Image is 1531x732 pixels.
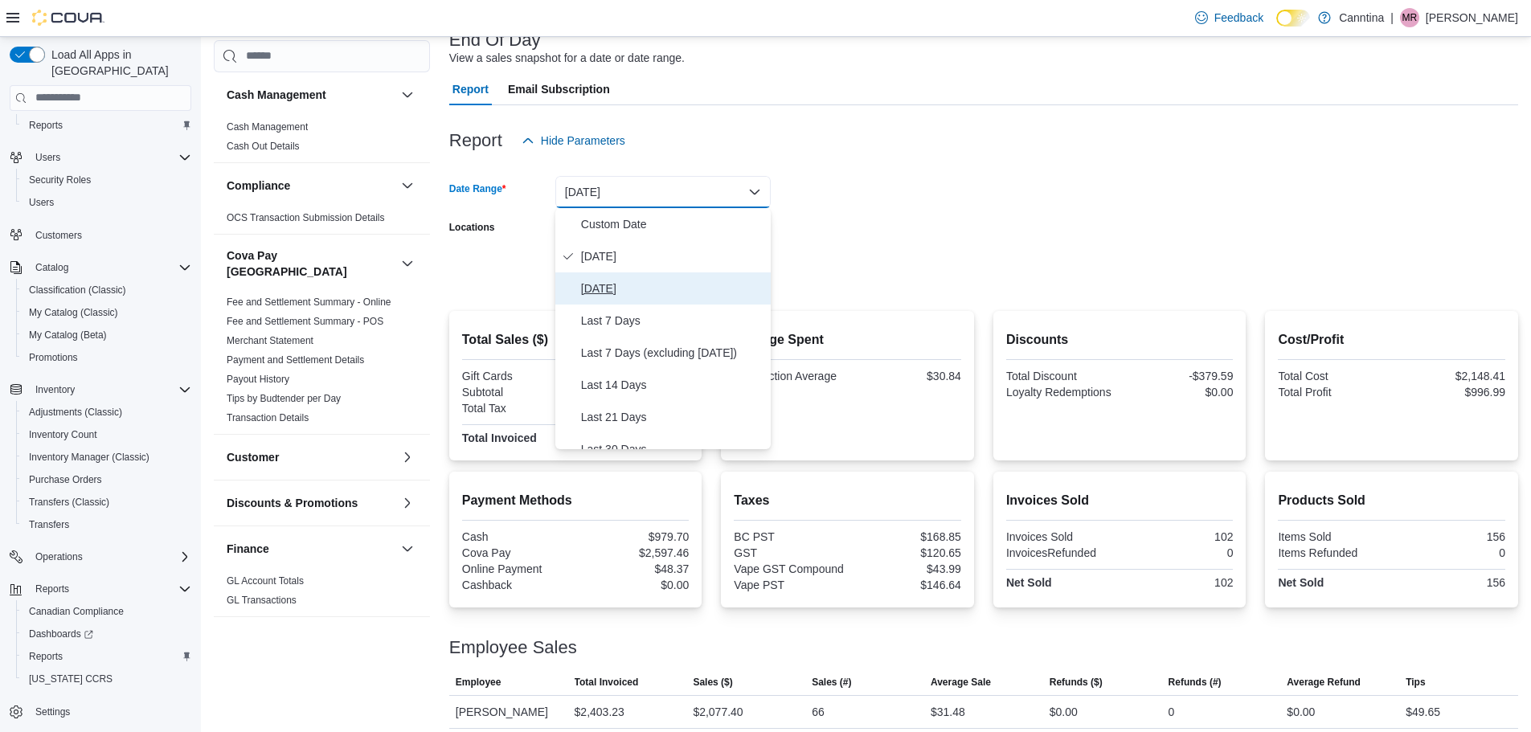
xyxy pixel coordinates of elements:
span: Reports [35,583,69,595]
span: Security Roles [23,170,191,190]
a: Merchant Statement [227,335,313,346]
a: Security Roles [23,170,97,190]
div: View a sales snapshot for a date or date range. [449,50,685,67]
button: Catalog [29,258,75,277]
strong: Net Sold [1006,576,1052,589]
div: Online Payment [462,562,572,575]
div: Cash [462,530,572,543]
div: Vape PST [734,579,844,591]
span: Transfers [29,518,69,531]
h3: Cash Management [227,87,326,103]
button: Cova Pay [GEOGRAPHIC_DATA] [398,254,417,273]
div: $2,148.41 [1395,370,1505,382]
p: | [1390,8,1394,27]
span: Last 7 Days [581,311,764,330]
span: Canadian Compliance [23,602,191,621]
span: OCS Transaction Submission Details [227,211,385,224]
a: Purchase Orders [23,470,108,489]
button: Discounts & Promotions [227,495,395,511]
div: 0 [1395,546,1505,559]
div: Vape GST Compound [734,562,844,575]
h2: Payment Methods [462,491,690,510]
button: Compliance [398,176,417,195]
div: Total Tax [462,402,572,415]
h2: Cost/Profit [1278,330,1505,350]
button: Discounts & Promotions [398,493,417,513]
button: Transfers [16,513,198,536]
span: Transfers (Classic) [23,493,191,512]
div: $43.99 [851,562,961,575]
span: Customers [35,229,82,242]
span: Hide Parameters [541,133,625,149]
button: My Catalog (Classic) [16,301,198,324]
div: Compliance [214,208,430,234]
span: Inventory [35,383,75,396]
span: Transaction Details [227,411,309,424]
button: Reports [29,579,76,599]
span: Settings [29,701,191,722]
h3: Compliance [227,178,290,194]
button: Reports [16,114,198,137]
span: Inventory Count [23,425,191,444]
h2: Products Sold [1278,491,1505,510]
div: 0 [1169,702,1175,722]
a: Adjustments (Classic) [23,403,129,422]
span: Reports [29,650,63,663]
span: Cash Management [227,121,308,133]
div: Transaction Average [734,370,844,382]
button: Cash Management [227,87,395,103]
span: Reports [29,119,63,132]
span: Total Invoiced [575,676,639,689]
span: Customers [29,225,191,245]
div: Loyalty Redemptions [1006,386,1116,399]
div: GST [734,546,844,559]
a: Transfers (Classic) [23,493,116,512]
h3: Employee Sales [449,638,577,657]
a: Reports [23,116,69,135]
span: Sales (#) [812,676,851,689]
span: Fee and Settlement Summary - Online [227,296,391,309]
a: Promotions [23,348,84,367]
span: Dashboards [23,624,191,644]
button: Settings [3,700,198,723]
span: Settings [35,705,70,718]
button: Inventory Count [16,423,198,446]
div: $2,597.46 [579,546,689,559]
button: Transfers (Classic) [16,491,198,513]
span: Fee and Settlement Summary - POS [227,315,383,328]
button: Users [3,146,198,169]
strong: Net Sold [1278,576,1324,589]
span: My Catalog (Beta) [29,329,107,341]
button: Finance [398,539,417,558]
span: Purchase Orders [23,470,191,489]
span: Purchase Orders [29,473,102,486]
button: Hide Parameters [515,125,632,157]
span: Inventory Manager (Classic) [29,451,149,464]
span: Last 30 Days [581,440,764,459]
button: [DATE] [555,176,771,208]
span: Inventory Manager (Classic) [23,448,191,467]
span: Users [23,193,191,212]
button: Customer [398,448,417,467]
div: Cashback [462,579,572,591]
button: Operations [3,546,198,568]
span: MR [1402,8,1418,27]
span: Transfers (Classic) [29,496,109,509]
h3: End Of Day [449,31,541,50]
span: Cash Out Details [227,140,300,153]
a: Tips by Budtender per Day [227,393,341,404]
span: Payment and Settlement Details [227,354,364,366]
div: $48.37 [579,562,689,575]
button: Compliance [227,178,395,194]
div: $168.85 [851,530,961,543]
div: $146.64 [851,579,961,591]
span: Average Sale [931,676,991,689]
a: GL Account Totals [227,575,304,587]
div: 156 [1395,530,1505,543]
span: Classification (Classic) [23,280,191,300]
button: Inventory [29,380,81,399]
div: -$379.59 [1123,370,1233,382]
span: Classification (Classic) [29,284,126,296]
button: Adjustments (Classic) [16,401,198,423]
div: 0 [1123,546,1233,559]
